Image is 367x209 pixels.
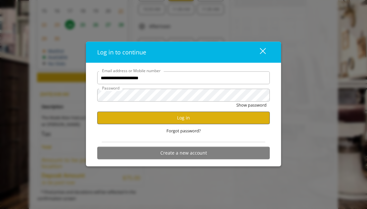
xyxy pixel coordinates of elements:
span: Forgot password? [166,128,201,134]
button: close dialog [248,45,270,59]
div: close dialog [252,47,265,57]
button: Create a new account [97,147,270,159]
button: Log in [97,111,270,124]
label: Password [99,85,123,91]
input: Email address or Mobile number [97,71,270,84]
span: Log in to continue [97,48,146,56]
label: Email address or Mobile number [99,68,164,74]
button: Show password [236,102,267,109]
input: Password [97,89,270,102]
